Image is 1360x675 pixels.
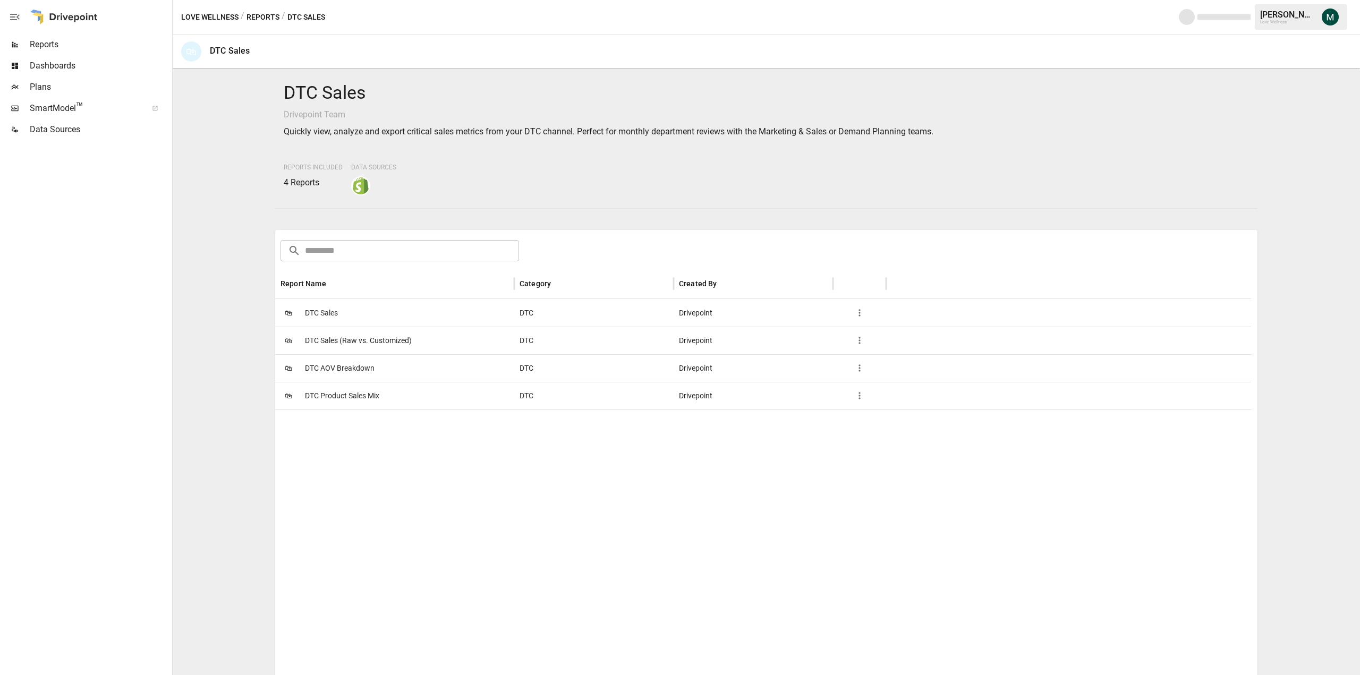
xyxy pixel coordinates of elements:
[280,388,296,404] span: 🛍
[241,11,244,24] div: /
[305,355,375,382] span: DTC AOV Breakdown
[1260,10,1315,20] div: [PERSON_NAME]
[181,11,239,24] button: Love Wellness
[305,382,379,409] span: DTC Product Sales Mix
[679,279,717,288] div: Created By
[284,125,1249,138] p: Quickly view, analyze and export critical sales metrics from your DTC channel. Perfect for monthl...
[30,102,140,115] span: SmartModel
[181,41,201,62] div: 🛍
[30,123,170,136] span: Data Sources
[351,164,396,171] span: Data Sources
[520,279,551,288] div: Category
[305,327,412,354] span: DTC Sales (Raw vs. Customized)
[280,305,296,321] span: 🛍
[210,46,250,56] div: DTC Sales
[1260,20,1315,24] div: Love Wellness
[76,100,83,114] span: ™
[30,59,170,72] span: Dashboards
[352,177,369,194] img: shopify
[674,354,833,382] div: Drivepoint
[280,332,296,348] span: 🛍
[514,299,674,327] div: DTC
[1315,2,1345,32] button: Michael Cormack
[674,299,833,327] div: Drivepoint
[305,300,338,327] span: DTC Sales
[246,11,279,24] button: Reports
[514,354,674,382] div: DTC
[30,81,170,93] span: Plans
[284,108,1249,121] p: Drivepoint Team
[30,38,170,51] span: Reports
[327,276,342,291] button: Sort
[1322,8,1339,25] img: Michael Cormack
[514,382,674,409] div: DTC
[718,276,733,291] button: Sort
[552,276,567,291] button: Sort
[284,164,343,171] span: Reports Included
[514,327,674,354] div: DTC
[282,11,285,24] div: /
[284,82,1249,104] h4: DTC Sales
[674,382,833,409] div: Drivepoint
[674,327,833,354] div: Drivepoint
[284,176,343,189] p: 4 Reports
[280,360,296,376] span: 🛍
[280,279,326,288] div: Report Name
